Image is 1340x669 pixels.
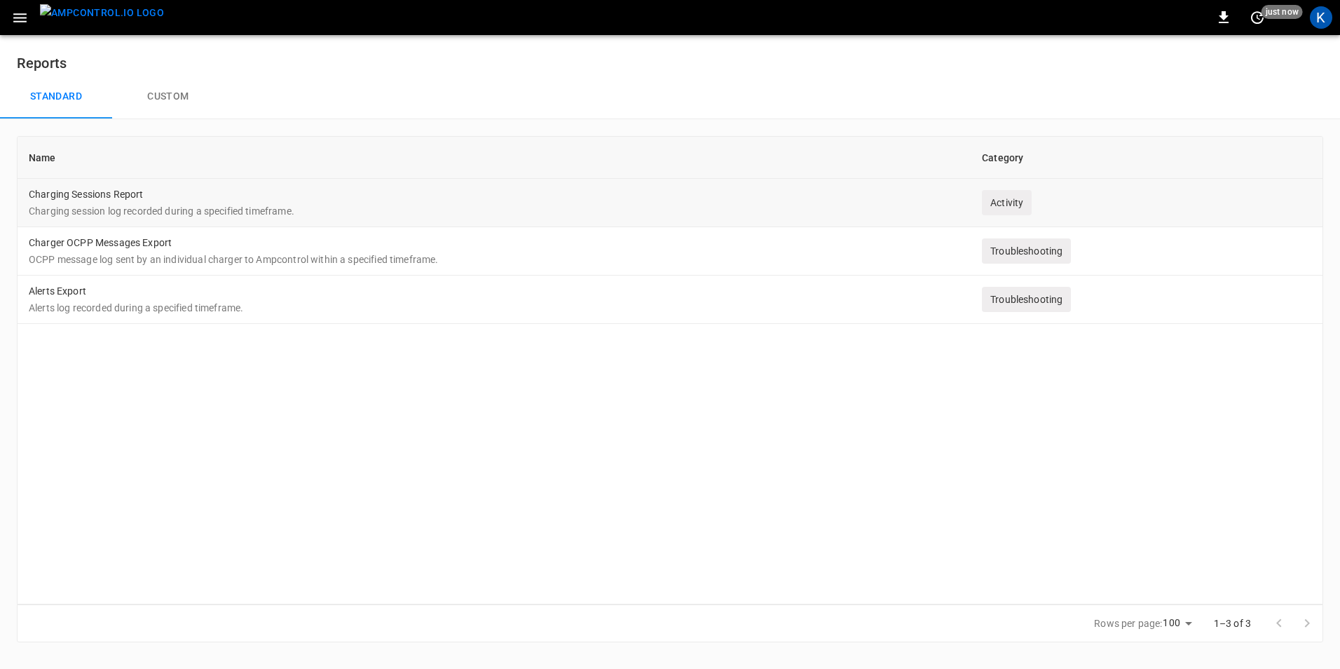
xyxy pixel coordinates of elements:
[971,137,1217,179] th: Category
[982,190,1032,215] div: Activity
[29,252,959,266] p: OCPP message log sent by an individual charger to Ampcontrol within a specified timeframe.
[18,276,971,324] td: Alerts Export
[18,179,971,227] td: Charging Sessions Report
[982,287,1071,312] div: Troubleshooting
[29,301,959,315] p: Alerts log recorded during a specified timeframe.
[18,227,971,276] td: Charger OCPP Messages Export
[982,238,1071,264] div: Troubleshooting
[1163,613,1196,633] div: 100
[17,52,1323,74] h6: Reports
[1246,6,1269,29] button: set refresh interval
[1094,616,1162,630] p: Rows per page:
[29,204,959,218] p: Charging session log recorded during a specified timeframe.
[1214,616,1251,630] p: 1–3 of 3
[1262,5,1303,19] span: just now
[40,4,164,22] img: ampcontrol.io logo
[1310,6,1332,29] div: profile-icon
[112,74,224,119] button: Custom
[18,137,971,179] th: Name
